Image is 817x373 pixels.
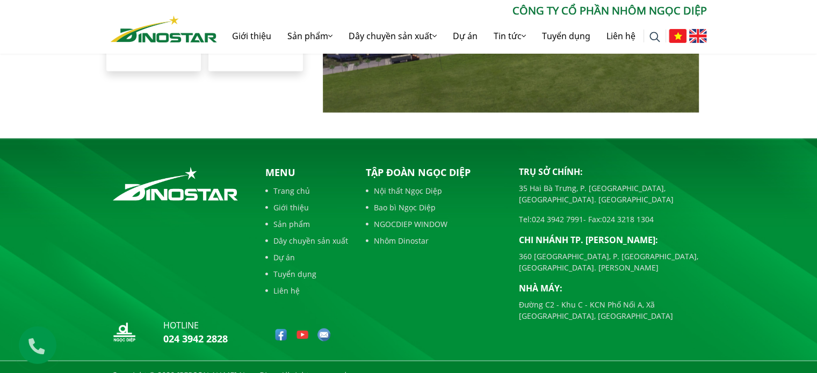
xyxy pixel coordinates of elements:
[689,29,707,43] img: English
[111,165,240,203] img: logo_footer
[649,32,660,42] img: search
[532,214,583,224] a: 024 3942 7991
[366,185,503,196] a: Nội thất Ngọc Diệp
[279,19,341,53] a: Sản phẩm
[598,19,644,53] a: Liên hệ
[163,332,228,345] a: 024 3942 2828
[265,252,348,263] a: Dự án
[534,19,598,53] a: Tuyển dụng
[519,165,707,178] p: Trụ sở chính:
[265,235,348,246] a: Dây chuyền sản xuất
[111,319,138,346] img: logo_nd_footer
[111,16,217,42] img: Nhôm Dinostar
[366,202,503,213] a: Bao bì Ngọc Diệp
[265,268,348,280] a: Tuyển dụng
[602,214,654,224] a: 024 3218 1304
[519,214,707,225] p: Tel: - Fax:
[366,165,503,180] p: Tập đoàn Ngọc Diệp
[111,13,217,42] a: Nhôm Dinostar
[163,319,228,332] p: hotline
[265,202,348,213] a: Giới thiệu
[445,19,486,53] a: Dự án
[519,282,707,295] p: Nhà máy:
[217,3,707,19] p: CÔNG TY CỔ PHẦN NHÔM NGỌC DIỆP
[366,235,503,246] a: Nhôm Dinostar
[486,19,534,53] a: Tin tức
[265,165,348,180] p: Menu
[519,251,707,273] p: 360 [GEOGRAPHIC_DATA], P. [GEOGRAPHIC_DATA], [GEOGRAPHIC_DATA]. [PERSON_NAME]
[224,19,279,53] a: Giới thiệu
[265,185,348,196] a: Trang chủ
[341,19,445,53] a: Dây chuyền sản xuất
[366,218,503,230] a: NGOCDIEP WINDOW
[519,299,707,321] p: Đường C2 - Khu C - KCN Phố Nối A, Xã [GEOGRAPHIC_DATA], [GEOGRAPHIC_DATA]
[265,285,348,296] a: Liên hệ
[669,29,686,43] img: Tiếng Việt
[519,233,707,246] p: Chi nhánh TP. [PERSON_NAME]:
[519,182,707,205] p: 35 Hai Bà Trưng, P. [GEOGRAPHIC_DATA], [GEOGRAPHIC_DATA]. [GEOGRAPHIC_DATA]
[265,218,348,230] a: Sản phẩm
